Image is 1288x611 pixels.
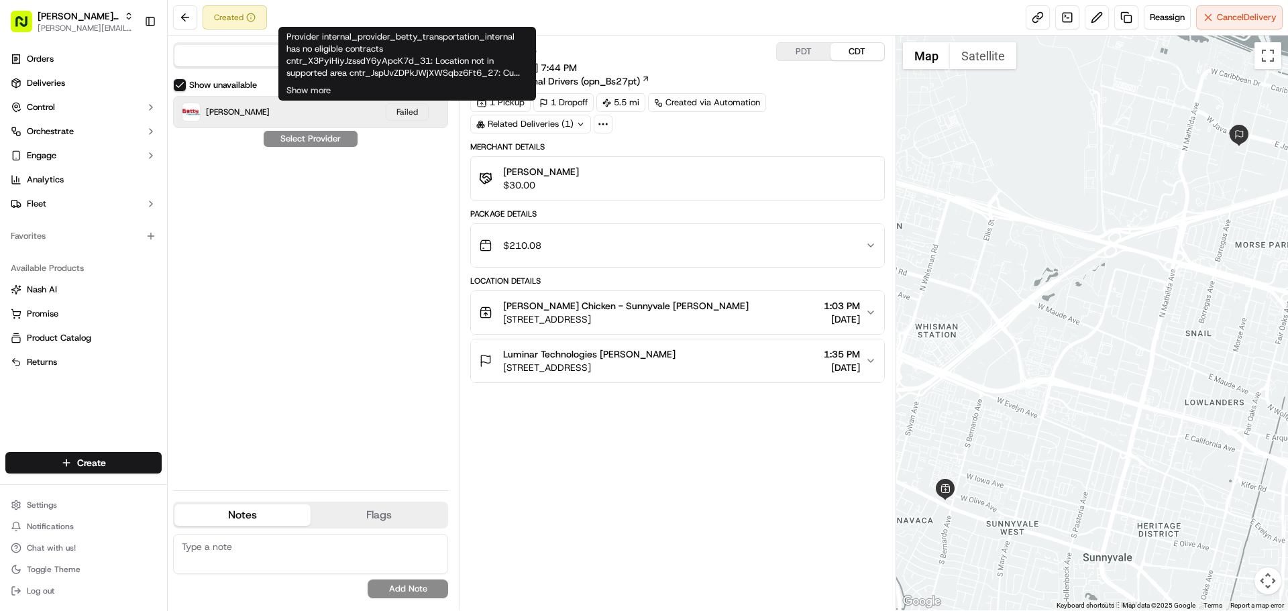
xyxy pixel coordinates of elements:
div: 1 Pickup [470,93,531,112]
span: $30.00 [503,178,579,192]
span: Map data ©2025 Google [1122,602,1195,609]
span: [STREET_ADDRESS] [503,313,749,326]
div: Start new chat [60,128,220,142]
div: Related Deliveries (1) [470,115,591,133]
span: [PERSON_NAME] [42,208,109,219]
div: Available Products [5,258,162,279]
span: Knowledge Base [27,300,103,313]
span: [PERSON_NAME] Transportation [38,9,119,23]
div: Failed [386,103,429,121]
span: Toggle Theme [27,564,80,575]
div: We're available if you need us! [60,142,184,152]
a: Powered byPylon [95,332,162,343]
img: 1736555255976-a54dd68f-1ca7-489b-9aae-adbdc363a1c4 [13,128,38,152]
button: Quotes [174,45,447,66]
span: Notifications [27,521,74,532]
a: Report a map error [1230,602,1284,609]
div: Strategy: [470,74,650,88]
div: 💻 [113,301,124,312]
p: Welcome 👋 [13,54,244,75]
a: Nash AI [11,284,156,296]
img: Jeff Sasse [13,195,35,217]
div: Created via Automation [648,93,766,112]
button: Toggle Theme [5,560,162,579]
button: Log out [5,581,162,600]
button: Orchestrate [5,121,162,142]
span: $210.08 [503,239,541,252]
span: Engage [27,150,56,162]
a: Deliveries [5,72,162,94]
button: Show street map [903,42,950,69]
span: Fleet [27,198,46,210]
span: Pylon [133,333,162,343]
img: 8571987876998_91fb9ceb93ad5c398215_72.jpg [28,128,52,152]
button: [PERSON_NAME][EMAIL_ADDRESS][DOMAIN_NAME] [38,23,133,34]
span: • [111,208,116,219]
button: Toggle fullscreen view [1254,42,1281,69]
span: [PERSON_NAME] [42,244,109,255]
span: Product Catalog [27,332,91,344]
button: Promise [5,303,162,325]
div: 5.5 mi [596,93,645,112]
button: Flags [311,504,447,526]
button: Product Catalog [5,327,162,349]
input: Got a question? Start typing here... [35,87,241,101]
a: Analytics [5,169,162,190]
button: Start new chat [228,132,244,148]
button: Show satellite imagery [950,42,1016,69]
button: CancelDelivery [1196,5,1283,30]
span: Cancel Delivery [1217,11,1277,23]
button: Control [5,97,162,118]
div: Favorites [5,225,162,247]
div: Provider internal_provider_betty_transportation_internal has no eligible contracts cntr_X3PyiHiyJ... [278,27,536,101]
span: [DATE] [824,313,860,326]
span: Luminar Technologies [PERSON_NAME] [503,347,676,361]
span: [DATE] [119,208,146,219]
button: Settings [5,496,162,514]
a: Promise [11,308,156,320]
span: Returns [27,356,57,368]
span: 1:35 PM [824,347,860,361]
div: Merchant Details [470,142,884,152]
button: PDT [777,43,830,60]
button: Nash AI [5,279,162,300]
span: Analytics [27,174,64,186]
span: Create [77,456,106,469]
img: Nash [13,13,40,40]
div: 📗 [13,301,24,312]
span: Control [27,101,55,113]
a: Returns [11,356,156,368]
button: [PERSON_NAME] Transportation[PERSON_NAME][EMAIL_ADDRESS][DOMAIN_NAME] [5,5,139,38]
button: See all [208,172,244,188]
img: Jeff Sasse [13,231,35,253]
label: Show unavailable [189,79,257,91]
span: [PERSON_NAME] [206,107,270,117]
img: Betty Drivers [182,103,200,121]
button: Notifications [5,517,162,536]
span: Nash AI [27,284,57,296]
a: Open this area in Google Maps (opens a new window) [900,593,944,610]
a: Product Catalog [11,332,156,344]
a: Terms (opens in new tab) [1203,602,1222,609]
div: Past conversations [13,174,90,185]
span: API Documentation [127,300,215,313]
a: Internal Drivers (opn_Bs27pt) [513,74,650,88]
button: CDT [830,43,884,60]
span: [DATE] 7:44 PM [509,62,577,74]
span: [PERSON_NAME] Chicken - Sunnyvale [PERSON_NAME] [503,299,749,313]
a: Orders [5,48,162,70]
button: Created [203,5,267,30]
button: Fleet [5,193,162,215]
button: $210.08 [471,224,883,267]
span: Orchestrate [27,125,74,137]
span: Internal Drivers (opn_Bs27pt) [513,74,640,88]
span: [STREET_ADDRESS] [503,361,676,374]
button: [PERSON_NAME] Chicken - Sunnyvale [PERSON_NAME][STREET_ADDRESS]1:03 PM[DATE] [471,291,883,334]
button: Map camera controls [1254,567,1281,594]
span: Orders [27,53,54,65]
span: [DATE] [824,361,860,374]
button: Notes [174,504,311,526]
span: 1:03 PM [824,299,860,313]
